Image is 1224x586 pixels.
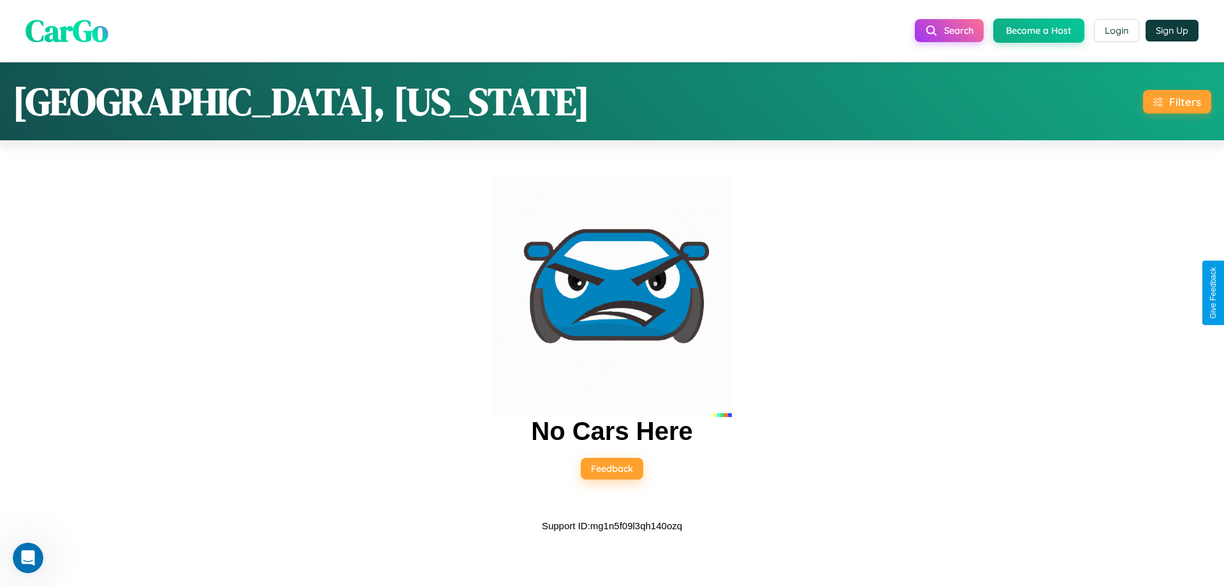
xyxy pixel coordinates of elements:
button: Feedback [581,458,643,480]
button: Become a Host [993,18,1084,43]
button: Login [1094,19,1139,42]
button: Search [915,19,984,42]
div: Filters [1169,95,1201,108]
iframe: Intercom live chat [13,543,43,573]
p: Support ID: mg1n5f09l3qh140ozq [542,517,682,534]
button: Sign Up [1146,20,1198,41]
h1: [GEOGRAPHIC_DATA], [US_STATE] [13,75,590,128]
button: Filters [1143,90,1211,114]
img: car [492,177,732,417]
span: Search [944,25,973,36]
span: CarGo [25,10,108,52]
h2: No Cars Here [531,417,692,446]
div: Give Feedback [1209,267,1218,319]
